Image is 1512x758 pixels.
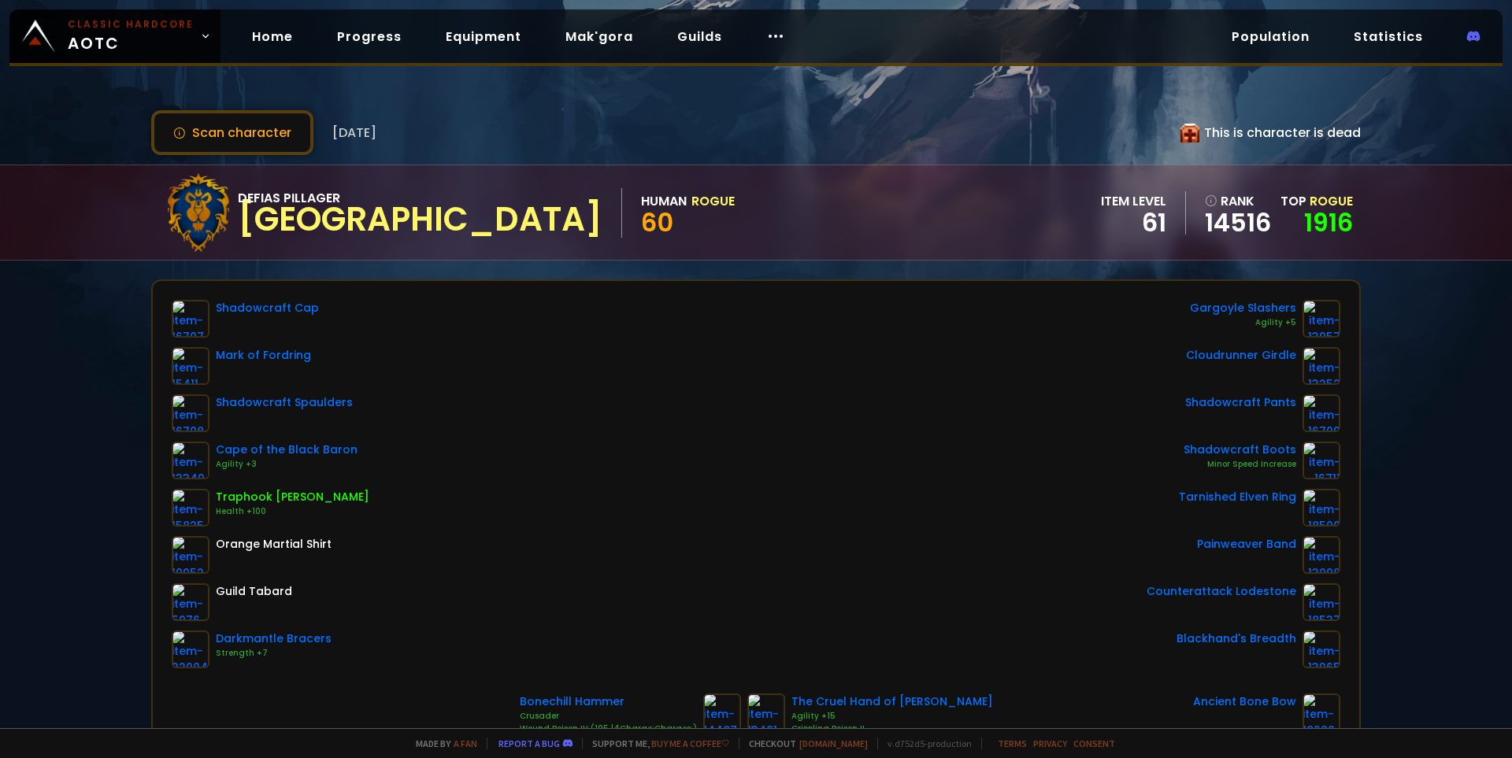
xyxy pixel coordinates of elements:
[216,347,311,364] div: Mark of Fordring
[1190,316,1296,329] div: Agility +5
[238,188,602,208] div: Defias Pillager
[172,536,209,574] img: item-10052
[1179,489,1296,505] div: Tarnished Elven Ring
[998,738,1027,749] a: Terms
[1303,394,1340,432] img: item-16709
[520,693,697,710] div: Bonechill Hammer
[739,738,868,749] span: Checkout
[1303,300,1340,338] img: item-13957
[703,693,741,731] img: item-14487
[216,536,332,553] div: Orange Martial Shirt
[216,630,332,647] div: Darkmantle Bracers
[216,489,369,505] div: Traphook [PERSON_NAME]
[1147,583,1296,600] div: Counterattack Lodestone
[1180,123,1361,142] div: This is character is dead
[406,738,477,749] span: Made by
[216,505,369,518] div: Health +100
[216,300,319,316] div: Shadowcraft Cap
[216,442,358,458] div: Cape of the Black Baron
[1303,489,1340,527] img: item-18500
[691,191,735,211] div: Rogue
[324,20,414,53] a: Progress
[1073,738,1115,749] a: Consent
[332,123,376,142] span: [DATE]
[641,191,687,211] div: Human
[1304,205,1353,240] a: 1916
[172,300,209,338] img: item-16707
[216,583,292,600] div: Guild Tabard
[216,394,353,411] div: Shadowcraft Spaulders
[172,583,209,621] img: item-5976
[68,17,194,55] span: AOTC
[1205,211,1271,235] a: 14516
[1303,630,1340,668] img: item-13965
[791,723,993,735] div: Crippling Poison II
[1219,20,1322,53] a: Population
[1303,442,1340,479] img: item-16711
[216,458,358,471] div: Agility +3
[216,647,332,660] div: Strength +7
[1101,211,1166,235] div: 61
[791,710,993,723] div: Agility +15
[1033,738,1067,749] a: Privacy
[498,738,560,749] a: Report a bug
[239,20,306,53] a: Home
[1303,583,1340,621] img: item-18537
[1184,458,1296,471] div: Minor Speed Increase
[172,630,209,668] img: item-22004
[238,208,602,231] div: [GEOGRAPHIC_DATA]
[1303,347,1340,385] img: item-13252
[665,20,735,53] a: Guilds
[582,738,729,749] span: Support me,
[172,442,209,479] img: item-13340
[877,738,972,749] span: v. d752d5 - production
[68,17,194,31] small: Classic Hardcore
[1101,191,1166,211] div: item level
[151,110,313,155] button: Scan character
[641,205,673,240] span: 60
[1185,394,1296,411] div: Shadowcraft Pants
[520,710,697,723] div: Crusader
[1186,347,1296,364] div: Cloudrunner Girdle
[553,20,646,53] a: Mak'gora
[1193,693,1296,710] div: Ancient Bone Bow
[172,347,209,385] img: item-15411
[791,693,993,710] div: The Cruel Hand of [PERSON_NAME]
[799,738,868,749] a: [DOMAIN_NAME]
[1280,191,1353,211] div: Top
[1190,300,1296,316] div: Gargoyle Slashers
[172,489,209,527] img: item-15825
[454,738,477,749] a: a fan
[1205,191,1271,211] div: rank
[1303,536,1340,574] img: item-13098
[1177,630,1296,647] div: Blackhand's Breadth
[520,723,697,735] div: Wound Poison IV (105 |4Charge:Charges;)
[1310,192,1353,210] span: Rogue
[1184,442,1296,458] div: Shadowcraft Boots
[9,9,220,63] a: Classic HardcoreAOTC
[1341,20,1436,53] a: Statistics
[651,738,729,749] a: Buy me a coffee
[1303,693,1340,731] img: item-18680
[433,20,534,53] a: Equipment
[747,693,785,731] img: item-13401
[1197,536,1296,553] div: Painweaver Band
[172,394,209,432] img: item-16708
